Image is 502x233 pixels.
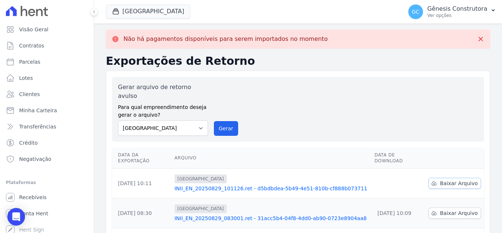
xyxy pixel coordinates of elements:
[402,1,502,22] button: GC Gênesis Construtora Ver opções
[440,209,478,217] span: Baixar Arquivo
[112,198,172,228] td: [DATE] 08:30
[3,54,91,69] a: Parcelas
[112,169,172,198] td: [DATE] 10:11
[172,148,372,169] th: Arquivo
[429,178,481,189] a: Baixar Arquivo
[175,174,227,183] span: [GEOGRAPHIC_DATA]
[3,190,91,205] a: Recebíveis
[3,22,91,37] a: Visão Geral
[440,180,478,187] span: Baixar Arquivo
[112,148,172,169] th: Data da Exportação
[19,107,57,114] span: Minha Carteira
[19,155,51,163] span: Negativação
[3,152,91,166] a: Negativação
[372,148,426,169] th: Data de Download
[118,83,208,100] label: Gerar arquivo de retorno avulso
[19,194,47,201] span: Recebíveis
[3,38,91,53] a: Contratos
[3,135,91,150] a: Crédito
[19,74,33,82] span: Lotes
[19,139,38,146] span: Crédito
[118,100,208,119] label: Para qual empreendimento deseja gerar o arquivo?
[19,91,40,98] span: Clientes
[3,87,91,102] a: Clientes
[427,5,487,13] p: Gênesis Construtora
[214,121,238,136] button: Gerar
[3,71,91,85] a: Lotes
[3,119,91,134] a: Transferências
[3,206,91,221] a: Conta Hent
[175,215,369,222] a: INII_EN_20250829_083001.ret - 31acc5b4-04f8-4dd0-ab90-0723e8904aa8
[19,42,44,49] span: Contratos
[7,208,25,226] div: Open Intercom Messenger
[19,123,56,130] span: Transferências
[123,35,328,43] p: Não há pagamentos disponíveis para serem importados no momento
[6,178,88,187] div: Plataformas
[19,26,49,33] span: Visão Geral
[427,13,487,18] p: Ver opções
[19,210,48,217] span: Conta Hent
[175,185,369,192] a: INII_EN_20250829_101126.ret - d5bdbdea-5b49-4e51-810b-cf888b073711
[106,54,490,68] h2: Exportações de Retorno
[3,103,91,118] a: Minha Carteira
[429,208,481,219] a: Baixar Arquivo
[372,198,426,228] td: [DATE] 10:09
[175,204,227,213] span: [GEOGRAPHIC_DATA]
[412,9,419,14] span: GC
[106,4,190,18] button: [GEOGRAPHIC_DATA]
[19,58,40,66] span: Parcelas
